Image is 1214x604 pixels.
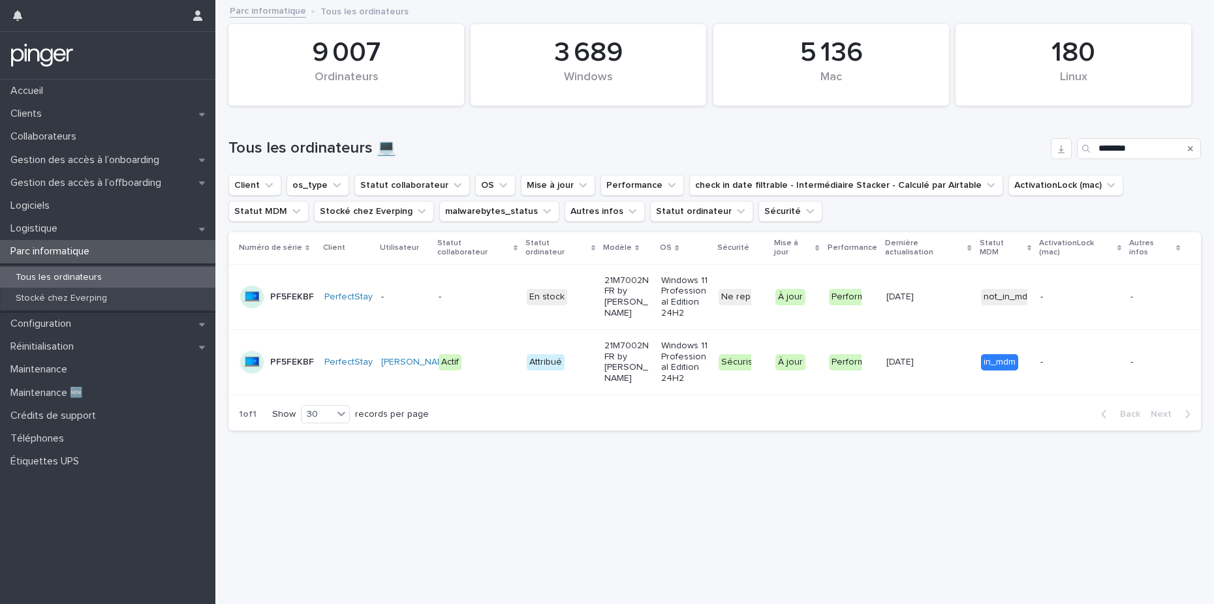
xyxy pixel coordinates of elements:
[5,387,93,399] p: Maintenance 🆕
[886,289,916,303] p: [DATE]
[5,318,82,330] p: Configuration
[775,354,805,370] div: À jour
[5,108,52,120] p: Clients
[1130,357,1177,368] p: -
[1145,408,1201,420] button: Next
[981,289,1037,305] div: not_in_mdm
[228,264,1201,329] tr: PF5FEKBFPerfectStay --En stock21M7002NFR by [PERSON_NAME]Windows 11 Professional Edition 24H2Ne r...
[885,236,965,260] p: Dernière actualisation
[5,293,117,304] p: Stocké chez Everping
[886,354,916,368] p: [DATE]
[758,201,822,222] button: Sécurité
[228,399,267,430] p: 1 of 1
[1130,292,1177,303] p: -
[272,409,296,420] p: Show
[355,409,429,420] p: records per page
[1091,408,1145,420] button: Back
[1129,236,1172,260] p: Autres infos
[228,329,1201,395] tr: PF5FEKBFPerfectStay [PERSON_NAME] ActifAttribué21M7002NFR by [PERSON_NAME]Windows 11 Professional...
[981,354,1018,370] div: in_mdm
[228,201,309,222] button: Statut MDM
[302,408,333,421] div: 30
[829,354,880,370] div: Performant
[287,175,349,196] button: os_type
[5,363,78,376] p: Maintenance
[493,37,684,69] div: 3 689
[380,241,419,255] p: Utilisateur
[604,275,651,319] p: 21M7002NFR by [PERSON_NAME]
[324,357,373,368] a: PerfectStay
[439,201,559,222] button: malwarebytes_status
[660,241,672,255] p: OS
[828,241,877,255] p: Performance
[5,177,172,189] p: Gestion des accès à l’offboarding
[1112,410,1140,419] span: Back
[381,357,452,368] a: [PERSON_NAME]
[251,37,442,69] div: 9 007
[439,354,461,370] div: Actif
[1151,410,1179,419] span: Next
[689,175,1003,196] button: check in date filtrable - Intermédiaire Stacker - Calculé par Airtable
[1040,357,1087,368] p: -
[717,241,749,255] p: Sécurité
[230,3,306,18] a: Parc informatique
[775,289,805,305] div: À jour
[5,245,100,258] p: Parc informatique
[381,292,428,303] p: -
[493,70,684,98] div: Windows
[1040,292,1087,303] p: -
[603,241,632,255] p: Modèle
[10,42,74,68] img: mTgBEunGTSyRkCgitkcU
[719,354,761,370] div: Sécurisé
[604,340,651,384] p: 21M7002NFR by [PERSON_NAME]
[437,236,510,260] p: Statut collaborateur
[719,289,790,305] div: Ne reporte plus
[251,70,442,98] div: Ordinateurs
[829,289,880,305] div: Performant
[980,236,1024,260] p: Statut MDM
[650,201,753,222] button: Statut ordinateur
[5,200,60,212] p: Logiciels
[320,3,409,18] p: Tous les ordinateurs
[5,432,74,445] p: Téléphones
[5,410,106,422] p: Crédits de support
[270,357,314,368] p: PF5FEKBF
[5,154,170,166] p: Gestion des accès à l’onboarding
[323,241,345,255] p: Client
[314,201,434,222] button: Stocké chez Everping
[5,85,54,97] p: Accueil
[978,70,1169,98] div: Linux
[228,139,1046,158] h1: Tous les ordinateurs 💻
[565,201,645,222] button: Autres infos
[661,275,708,319] p: Windows 11 Professional Edition 24H2
[525,236,587,260] p: Statut ordinateur
[5,455,89,468] p: Étiquettes UPS
[1077,138,1201,159] input: Search
[661,340,708,384] p: Windows 11 Professional Edition 24H2
[736,70,927,98] div: Mac
[1008,175,1123,196] button: ActivationLock (mac)
[354,175,470,196] button: Statut collaborateur
[5,340,84,353] p: Réinitialisation
[324,292,373,303] a: PerfectStay
[228,175,281,196] button: Client
[5,130,87,143] p: Collaborateurs
[475,175,516,196] button: OS
[5,222,68,235] p: Logistique
[774,236,812,260] p: Mise à jour
[270,292,314,303] p: PF5FEKBF
[527,354,565,370] div: Attribué
[5,272,112,283] p: Tous les ordinateurs
[1039,236,1114,260] p: ActivationLock (mac)
[978,37,1169,69] div: 180
[600,175,684,196] button: Performance
[736,37,927,69] div: 5 136
[239,241,302,255] p: Numéro de série
[527,289,567,305] div: En stock
[521,175,595,196] button: Mise à jour
[439,292,485,303] p: -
